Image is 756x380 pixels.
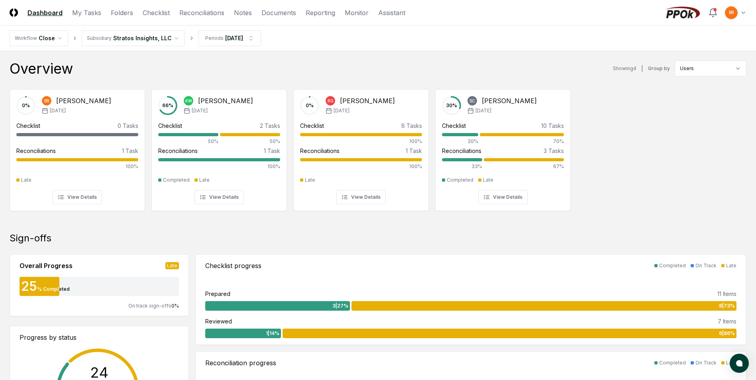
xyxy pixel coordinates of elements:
span: [DATE] [50,107,66,114]
div: Reviewed [205,317,232,325]
span: 0 % [171,303,179,309]
div: Checklist [300,121,324,130]
div: Workflow [15,35,37,42]
span: [DATE] [475,107,491,114]
div: Completed [163,176,190,184]
div: Reconciliations [16,147,56,155]
div: 3 Tasks [544,147,564,155]
div: Completed [659,262,686,269]
div: 25 [20,280,37,293]
div: Overview [10,61,73,76]
button: Periods[DATE] [198,30,261,46]
div: 30% [442,138,478,145]
div: 6 Tasks [401,121,422,130]
div: Overall Progress [20,261,73,270]
a: Monitor [345,8,369,18]
div: Late [165,262,179,269]
span: On track sign-offs [128,303,171,309]
div: 33% [442,163,482,170]
a: My Tasks [72,8,101,18]
span: SC [469,98,475,104]
button: BR [724,6,738,20]
div: Late [199,176,210,184]
a: Assistant [378,8,405,18]
a: Notes [234,8,252,18]
button: View Details [53,190,102,204]
div: [PERSON_NAME] [482,96,537,106]
div: Periods [205,35,224,42]
img: Logo [10,8,18,17]
span: RG [328,98,334,104]
div: % Completed [37,286,70,293]
span: 8 | 73 % [719,302,735,309]
div: Checklist [158,121,182,130]
button: atlas-launcher [730,354,749,373]
div: 0 Tasks [118,121,138,130]
button: View Details [194,190,244,204]
div: 100% [16,163,138,170]
div: 1 Task [122,147,138,155]
div: 2 Tasks [260,121,280,130]
div: Late [726,262,736,269]
span: 3 | 27 % [332,302,348,309]
div: Late [483,176,493,184]
div: 10 Tasks [541,121,564,130]
a: Folders [111,8,133,18]
span: BR [729,10,734,16]
div: Late [726,359,736,366]
span: 6 | 86 % [719,330,735,337]
a: Reporting [306,8,335,18]
a: 30%SC[PERSON_NAME][DATE]Checklist10 Tasks30%70%Reconciliations3 Tasks33%67%CompletedLateView Details [435,83,571,211]
div: [PERSON_NAME] [56,96,111,106]
div: Sign-offs [10,232,746,245]
a: 0%RG[PERSON_NAME][DATE]Checklist6 Tasks100%Reconciliations1 Task100%LateView Details [293,83,429,211]
div: [PERSON_NAME] [340,96,395,106]
div: 100% [158,163,280,170]
button: View Details [336,190,386,204]
div: Completed [659,359,686,366]
button: View Details [478,190,528,204]
div: Reconciliations [442,147,481,155]
a: Checklist [143,8,170,18]
a: Checklist progressCompletedOn TrackLatePrepared11 Items3|27%8|73%Reviewed7 Items1|14%6|86% [195,254,746,345]
a: 0%BR[PERSON_NAME][DATE]Checklist0 TasksReconciliations1 Task100%LateView Details [10,83,145,211]
div: Prepared [205,290,230,298]
div: On Track [695,359,717,366]
div: 7 Items [718,317,736,325]
div: Progress by status [20,333,179,342]
div: 50% [158,138,218,145]
span: KW [185,98,192,104]
nav: breadcrumb [10,30,261,46]
div: Subsidiary [87,35,112,42]
div: Showing 4 [613,65,636,72]
span: [DATE] [334,107,350,114]
div: Completed [447,176,473,184]
div: 100% [300,138,422,145]
div: 1 Task [406,147,422,155]
div: [DATE] [225,34,243,42]
div: Checklist [16,121,40,130]
span: 1 | 14 % [266,330,279,337]
div: 50% [220,138,280,145]
div: 70% [480,138,564,145]
span: [DATE] [192,107,208,114]
a: Reconciliations [179,8,224,18]
img: PPOk logo [664,6,702,19]
div: On Track [695,262,717,269]
div: Late [21,176,31,184]
div: Late [305,176,315,184]
div: Reconciliations [300,147,340,155]
span: BR [44,98,49,104]
div: 1 Task [264,147,280,155]
div: Reconciliation progress [205,358,276,368]
div: Reconciliations [158,147,198,155]
div: 11 Items [717,290,736,298]
div: Checklist [442,121,466,130]
div: | [641,65,643,73]
label: Group by [648,66,670,71]
a: Dashboard [27,8,63,18]
div: 67% [484,163,564,170]
a: Documents [261,8,296,18]
a: 66%KW[PERSON_NAME][DATE]Checklist2 Tasks50%50%Reconciliations1 Task100%CompletedLateView Details [151,83,287,211]
div: [PERSON_NAME] [198,96,253,106]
